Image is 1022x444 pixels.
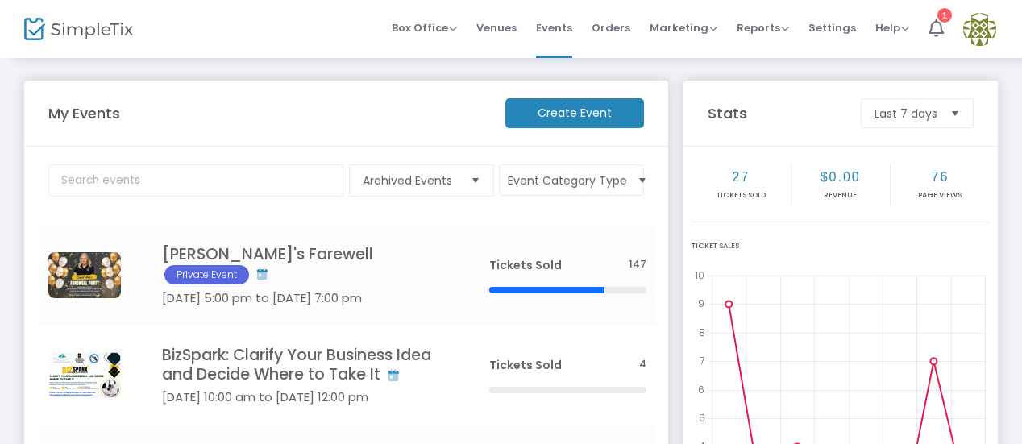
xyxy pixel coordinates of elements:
[875,20,909,35] span: Help
[700,102,854,124] m-panel-title: Stats
[536,7,572,48] span: Events
[892,190,988,201] p: Page Views
[793,169,888,185] h2: $0.00
[692,241,990,252] div: Ticket Sales
[162,390,441,405] h5: [DATE] 10:00 am to [DATE] 12:00 pm
[695,268,704,282] text: 10
[699,411,705,425] text: 5
[489,257,562,273] span: Tickets Sold
[875,106,937,122] span: Last 7 days
[48,252,121,298] img: BlackandGoldModernEmployeeFarewellPartyInvitation750x472px.png
[499,164,644,196] button: Event Category Type
[392,20,457,35] span: Box Office
[698,382,704,396] text: 6
[505,98,644,128] m-button: Create Event
[363,172,458,189] span: Archived Events
[639,357,646,372] span: 4
[162,245,441,284] h4: [PERSON_NAME]'s Farewell
[48,164,343,197] input: Search events
[944,99,966,127] button: Select
[808,7,856,48] span: Settings
[737,20,789,35] span: Reports
[40,102,497,124] m-panel-title: My Events
[937,8,952,23] div: 1
[162,291,441,305] h5: [DATE] 5:00 pm to [DATE] 7:00 pm
[699,325,705,338] text: 8
[698,297,704,310] text: 9
[650,20,717,35] span: Marketing
[164,265,249,284] span: Private Event
[700,354,704,367] text: 7
[892,169,988,185] h2: 76
[464,165,487,196] button: Select
[629,257,646,272] span: 147
[693,169,788,185] h2: 27
[48,352,121,398] img: BizSparkClarifyYourBizApril2025SimpleTix.png
[592,7,630,48] span: Orders
[489,357,562,373] span: Tickets Sold
[693,190,788,201] p: Tickets sold
[793,190,888,201] p: Revenue
[162,346,441,384] h4: BizSpark: Clarify Your Business Idea and Decide Where to Take It
[476,7,517,48] span: Venues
